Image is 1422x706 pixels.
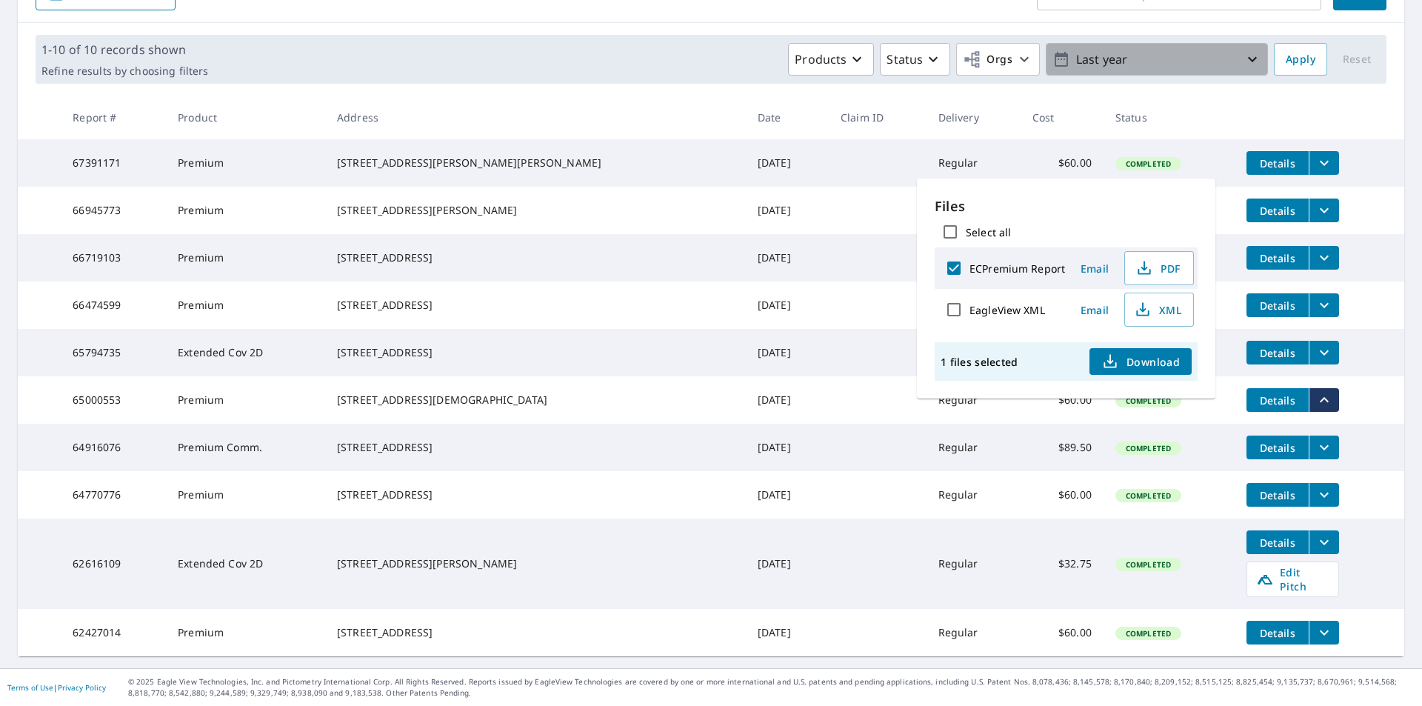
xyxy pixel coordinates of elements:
[1309,341,1339,364] button: filesDropdownBtn-65794735
[1309,246,1339,270] button: filesDropdownBtn-66719103
[1021,96,1104,139] th: Cost
[61,609,166,656] td: 62427014
[1309,293,1339,317] button: filesDropdownBtn-66474599
[746,282,829,329] td: [DATE]
[941,355,1018,369] p: 1 files selected
[1246,246,1309,270] button: detailsBtn-66719103
[166,234,325,282] td: Premium
[1134,259,1181,277] span: PDF
[927,376,1021,424] td: Regular
[1256,565,1329,593] span: Edit Pitch
[795,50,847,68] p: Products
[61,329,166,376] td: 65794735
[1077,262,1112,276] span: Email
[1309,530,1339,554] button: filesDropdownBtn-62616109
[1255,299,1300,313] span: Details
[956,43,1040,76] button: Orgs
[1246,151,1309,175] button: detailsBtn-67391171
[746,187,829,234] td: [DATE]
[61,519,166,609] td: 62616109
[927,471,1021,519] td: Regular
[746,376,829,424] td: [DATE]
[746,471,829,519] td: [DATE]
[746,139,829,187] td: [DATE]
[1255,441,1300,455] span: Details
[1286,50,1315,69] span: Apply
[166,96,325,139] th: Product
[61,471,166,519] td: 64770776
[1021,376,1104,424] td: $60.00
[325,96,746,139] th: Address
[1117,559,1180,570] span: Completed
[927,609,1021,656] td: Regular
[58,682,106,693] a: Privacy Policy
[166,424,325,471] td: Premium Comm.
[166,519,325,609] td: Extended Cov 2D
[1309,436,1339,459] button: filesDropdownBtn-64916076
[1246,530,1309,554] button: detailsBtn-62616109
[166,139,325,187] td: Premium
[788,43,874,76] button: Products
[1255,346,1300,360] span: Details
[61,282,166,329] td: 66474599
[1117,159,1180,169] span: Completed
[1309,388,1339,412] button: filesDropdownBtn-65000553
[166,282,325,329] td: Premium
[337,393,734,407] div: [STREET_ADDRESS][DEMOGRAPHIC_DATA]
[927,424,1021,471] td: Regular
[746,96,829,139] th: Date
[61,376,166,424] td: 65000553
[935,196,1198,216] p: Files
[1117,396,1180,406] span: Completed
[166,471,325,519] td: Premium
[166,376,325,424] td: Premium
[61,96,166,139] th: Report #
[1117,443,1180,453] span: Completed
[1246,293,1309,317] button: detailsBtn-66474599
[887,50,923,68] p: Status
[337,487,734,502] div: [STREET_ADDRESS]
[1021,139,1104,187] td: $60.00
[1021,519,1104,609] td: $32.75
[7,682,53,693] a: Terms of Use
[1124,251,1194,285] button: PDF
[1071,257,1118,280] button: Email
[337,625,734,640] div: [STREET_ADDRESS]
[61,424,166,471] td: 64916076
[1309,151,1339,175] button: filesDropdownBtn-67391171
[880,43,950,76] button: Status
[337,440,734,455] div: [STREET_ADDRESS]
[1246,621,1309,645] button: detailsBtn-62427014
[41,41,208,59] p: 1-10 of 10 records shown
[1255,536,1300,550] span: Details
[746,234,829,282] td: [DATE]
[1246,483,1309,507] button: detailsBtn-64770776
[337,203,734,218] div: [STREET_ADDRESS][PERSON_NAME]
[337,250,734,265] div: [STREET_ADDRESS]
[1309,483,1339,507] button: filesDropdownBtn-64770776
[746,609,829,656] td: [DATE]
[1101,353,1180,370] span: Download
[166,329,325,376] td: Extended Cov 2D
[166,609,325,656] td: Premium
[337,556,734,571] div: [STREET_ADDRESS][PERSON_NAME]
[1134,301,1181,319] span: XML
[1021,609,1104,656] td: $60.00
[1246,388,1309,412] button: detailsBtn-65000553
[1046,43,1268,76] button: Last year
[1255,626,1300,640] span: Details
[337,156,734,170] div: [STREET_ADDRESS][PERSON_NAME][PERSON_NAME]
[1021,424,1104,471] td: $89.50
[61,187,166,234] td: 66945773
[1309,621,1339,645] button: filesDropdownBtn-62427014
[1021,471,1104,519] td: $60.00
[1255,204,1300,218] span: Details
[746,424,829,471] td: [DATE]
[1089,348,1192,375] button: Download
[746,329,829,376] td: [DATE]
[1104,96,1235,139] th: Status
[746,519,829,609] td: [DATE]
[963,50,1012,69] span: Orgs
[1255,488,1300,502] span: Details
[1255,251,1300,265] span: Details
